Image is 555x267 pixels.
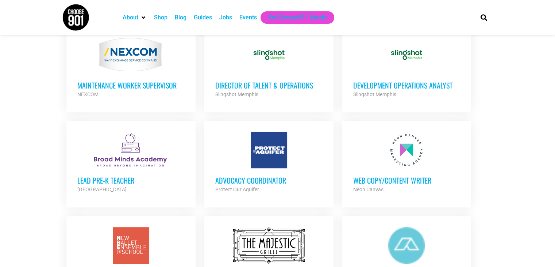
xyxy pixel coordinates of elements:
nav: Main nav [119,11,468,24]
h3: Lead Pre-K Teacher [77,176,185,185]
a: Guides [194,13,212,22]
a: Director of Talent & Operations Slingshot Memphis [204,26,334,110]
a: Events [239,13,257,22]
h3: Director of Talent & Operations [215,80,323,90]
a: Advocacy Coordinator Protect Our Aquifer [204,121,334,205]
strong: Slingshot Memphis [215,91,258,97]
a: About [123,13,138,22]
a: Development Operations Analyst Slingshot Memphis [342,26,471,110]
h3: Development Operations Analyst [353,80,460,90]
strong: [GEOGRAPHIC_DATA] [77,187,127,192]
div: Search [478,11,490,23]
div: About [119,11,150,24]
strong: Neon Canvas [353,187,383,192]
a: Lead Pre-K Teacher [GEOGRAPHIC_DATA] [66,121,196,205]
strong: Protect Our Aquifer [215,187,259,192]
a: MAINTENANCE WORKER SUPERVISOR NEXCOM [66,26,196,110]
a: Web Copy/Content Writer Neon Canvas [342,121,471,205]
h3: Advocacy Coordinator [215,176,323,185]
h3: MAINTENANCE WORKER SUPERVISOR [77,80,185,90]
h3: Web Copy/Content Writer [353,176,460,185]
a: Shop [154,13,167,22]
a: Blog [175,13,186,22]
strong: NEXCOM [77,91,99,97]
strong: Slingshot Memphis [353,91,396,97]
a: Jobs [219,13,232,22]
a: Get Choose901 Emails [268,13,327,22]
